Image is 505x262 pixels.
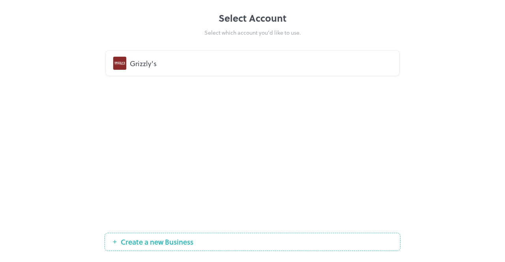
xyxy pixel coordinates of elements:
div: Select Account [105,11,400,25]
div: Grizzly's [130,58,392,69]
div: Select which account you’d like to use. [105,28,400,37]
button: Create a new Business [105,233,400,251]
img: avatar [113,57,126,70]
span: Create a new Business [117,238,197,246]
